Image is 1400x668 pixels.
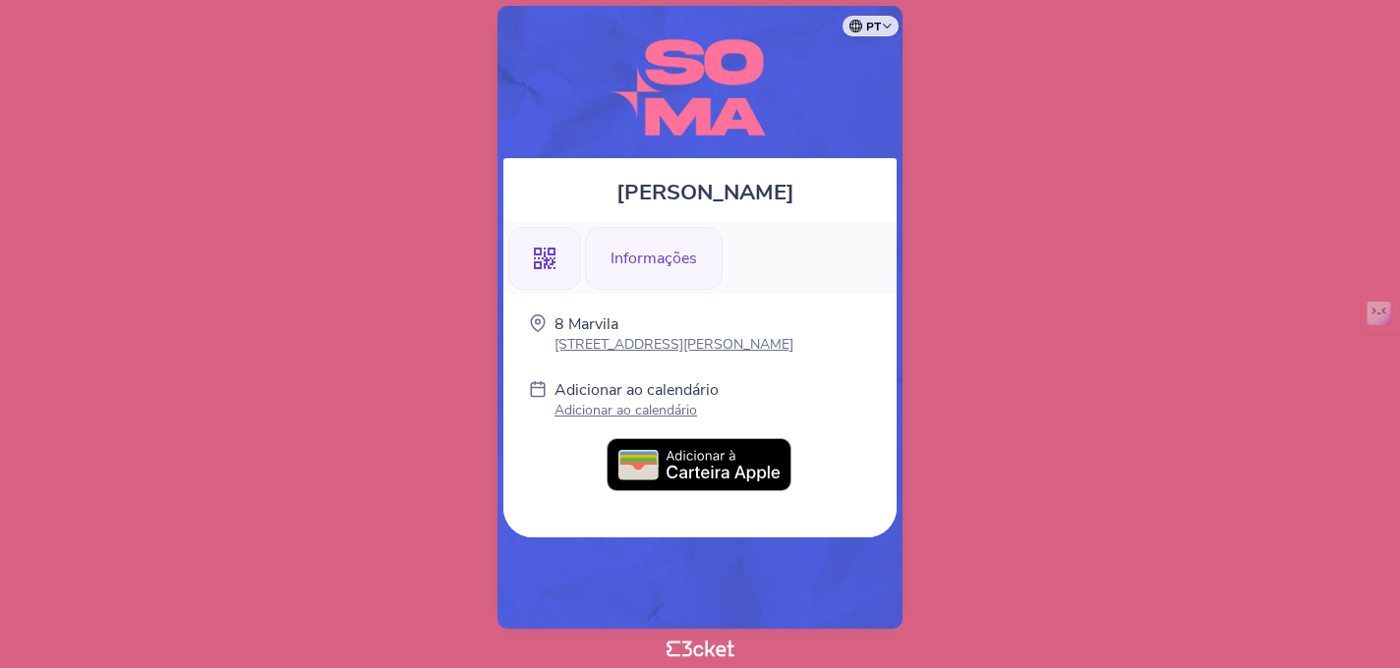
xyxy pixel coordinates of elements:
p: 8 Marvila [554,313,793,335]
p: [STREET_ADDRESS][PERSON_NAME] [554,335,793,354]
a: Adicionar ao calendário Adicionar ao calendário [554,379,719,423]
img: SOMA — 5 Outubro [583,26,817,148]
a: 8 Marvila [STREET_ADDRESS][PERSON_NAME] [554,313,793,354]
p: Adicionar ao calendário [554,379,719,401]
a: Informações [585,246,723,267]
div: Informações [585,227,723,290]
p: Adicionar ao calendário [554,401,719,419]
img: PT_Add_to_Apple_Wallet.09b75ae6.svg [607,438,793,493]
span: [PERSON_NAME] [616,178,794,207]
